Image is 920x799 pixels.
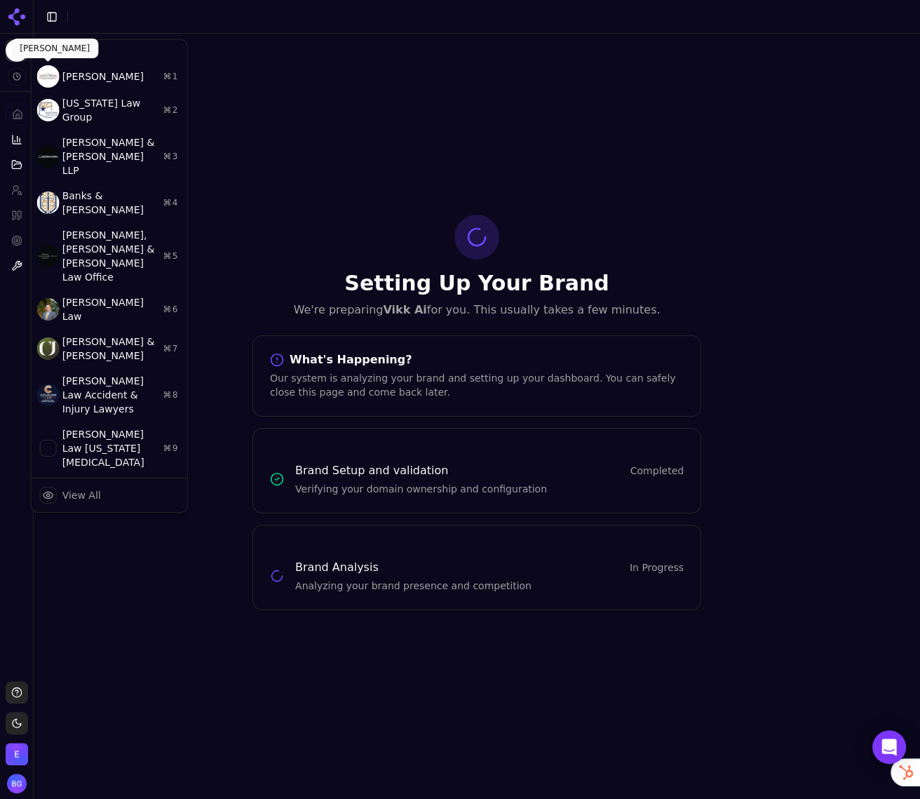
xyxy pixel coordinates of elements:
[37,145,60,168] img: Armstrong Lee & Baker LLP
[31,39,188,513] div: Current brand: Vikk Ai
[163,343,179,354] span: ⌘ 7
[163,71,179,82] span: ⌘ 1
[37,245,60,267] img: Bishop, Del Vecchio & Beeks Law Office
[34,183,184,222] div: Banks & [PERSON_NAME]
[37,99,60,121] img: Arizona Law Group
[34,368,184,422] div: [PERSON_NAME] Law Accident & Injury Lawyers
[34,130,184,183] div: [PERSON_NAME] & [PERSON_NAME] LLP
[62,488,101,502] div: View All
[34,90,184,130] div: [US_STATE] Law Group
[37,337,60,360] img: Cohen & Jaffe
[34,222,184,290] div: [PERSON_NAME], [PERSON_NAME] & [PERSON_NAME] Law Office
[163,304,179,315] span: ⌘ 6
[163,443,179,454] span: ⌘ 9
[34,329,184,368] div: [PERSON_NAME] & [PERSON_NAME]
[37,437,60,459] img: Colburn Law Washington Dog Bite
[34,62,184,90] div: [PERSON_NAME]
[163,105,179,116] span: ⌘ 2
[34,43,184,62] div: Brands
[163,151,179,162] span: ⌘ 3
[20,43,90,54] p: [PERSON_NAME]
[163,250,179,262] span: ⌘ 5
[34,422,184,475] div: [PERSON_NAME] Law [US_STATE] [MEDICAL_DATA]
[163,197,179,208] span: ⌘ 4
[37,65,60,88] img: Aaron Herbert
[37,298,60,321] img: Cannon Law
[34,290,184,329] div: [PERSON_NAME] Law
[37,192,60,214] img: Banks & Brower
[163,389,179,401] span: ⌘ 8
[37,384,60,406] img: Colburn Law Accident & Injury Lawyers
